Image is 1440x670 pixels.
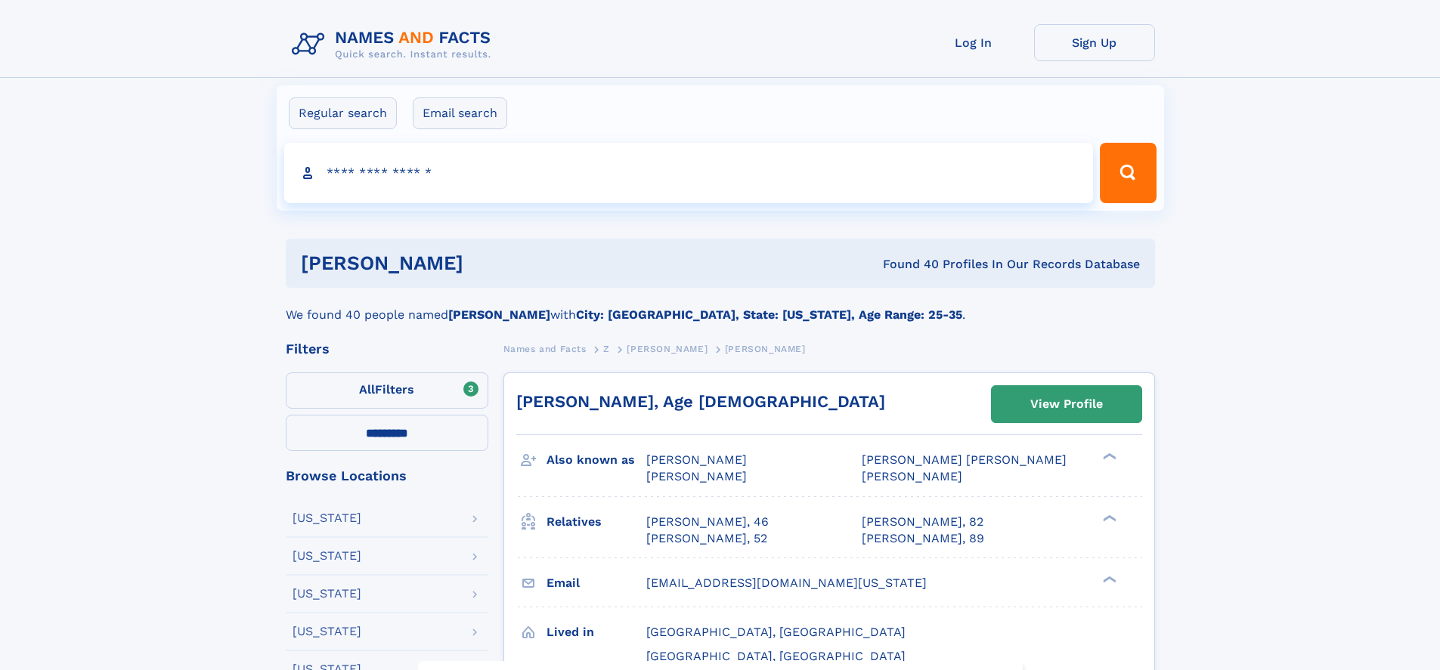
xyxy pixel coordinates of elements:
[646,576,927,590] span: [EMAIL_ADDRESS][DOMAIN_NAME][US_STATE]
[603,339,610,358] a: Z
[646,469,747,483] span: [PERSON_NAME]
[293,588,361,600] div: [US_STATE]
[516,392,885,411] a: [PERSON_NAME], Age [DEMOGRAPHIC_DATA]
[576,307,962,322] b: City: [GEOGRAPHIC_DATA], State: [US_STATE], Age Range: 25-35
[286,24,503,65] img: Logo Names and Facts
[627,339,708,358] a: [PERSON_NAME]
[547,619,646,645] h3: Lived in
[1099,574,1117,584] div: ❯
[1034,24,1155,61] a: Sign Up
[286,469,488,483] div: Browse Locations
[673,256,1140,273] div: Found 40 Profiles In Our Records Database
[293,550,361,562] div: [US_STATE]
[448,307,550,322] b: [PERSON_NAME]
[862,469,962,483] span: [PERSON_NAME]
[547,509,646,535] h3: Relatives
[301,254,674,273] h1: [PERSON_NAME]
[503,339,587,358] a: Names and Facts
[646,649,906,663] span: [GEOGRAPHIC_DATA], [GEOGRAPHIC_DATA]
[913,24,1034,61] a: Log In
[646,625,906,639] span: [GEOGRAPHIC_DATA], [GEOGRAPHIC_DATA]
[862,530,984,547] a: [PERSON_NAME], 89
[646,514,769,530] a: [PERSON_NAME], 46
[646,452,747,467] span: [PERSON_NAME]
[725,344,806,354] span: [PERSON_NAME]
[547,570,646,596] h3: Email
[1030,387,1103,421] div: View Profile
[603,344,610,354] span: Z
[862,514,983,530] a: [PERSON_NAME], 82
[1099,513,1117,523] div: ❯
[286,342,488,356] div: Filters
[547,447,646,473] h3: Also known as
[862,452,1067,467] span: [PERSON_NAME] [PERSON_NAME]
[286,288,1155,324] div: We found 40 people named with .
[1100,143,1156,203] button: Search Button
[359,382,375,397] span: All
[286,372,488,409] label: Filters
[284,143,1094,203] input: search input
[1099,452,1117,462] div: ❯
[646,530,767,547] a: [PERSON_NAME], 52
[413,97,507,129] label: Email search
[992,386,1141,422] a: View Profile
[289,97,397,129] label: Regular search
[293,512,361,524] div: [US_STATE]
[627,344,708,354] span: [PERSON_NAME]
[293,625,361,638] div: [US_STATE]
